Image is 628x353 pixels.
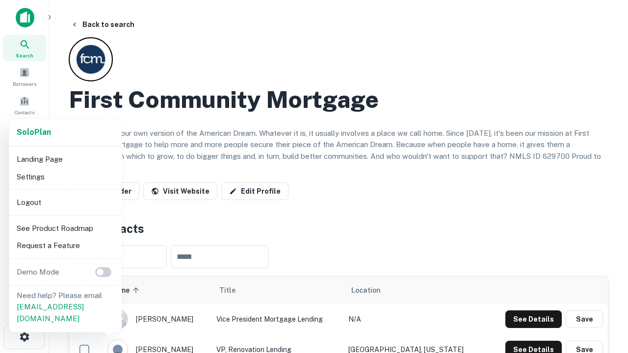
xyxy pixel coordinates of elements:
li: Settings [13,168,118,186]
li: See Product Roadmap [13,220,118,237]
a: SoloPlan [17,126,51,138]
li: Request a Feature [13,237,118,254]
p: Need help? Please email [17,290,114,325]
iframe: Chat Widget [579,243,628,290]
li: Landing Page [13,151,118,168]
p: Demo Mode [13,266,63,278]
strong: Solo Plan [17,127,51,137]
li: Logout [13,194,118,211]
a: [EMAIL_ADDRESS][DOMAIN_NAME] [17,303,84,323]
